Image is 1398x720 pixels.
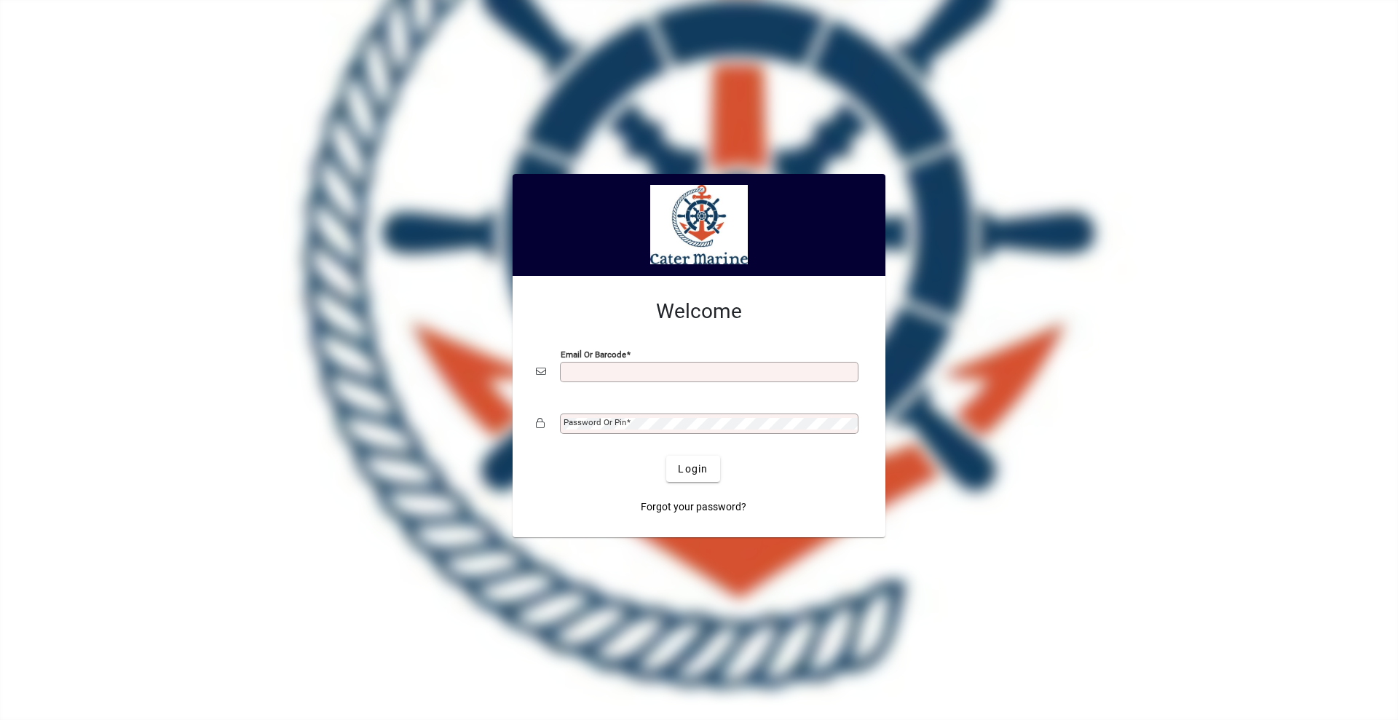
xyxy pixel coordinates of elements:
[561,349,626,360] mat-label: Email or Barcode
[536,299,862,324] h2: Welcome
[678,462,708,477] span: Login
[641,499,746,515] span: Forgot your password?
[666,456,719,482] button: Login
[635,494,752,520] a: Forgot your password?
[564,417,626,427] mat-label: Password or Pin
